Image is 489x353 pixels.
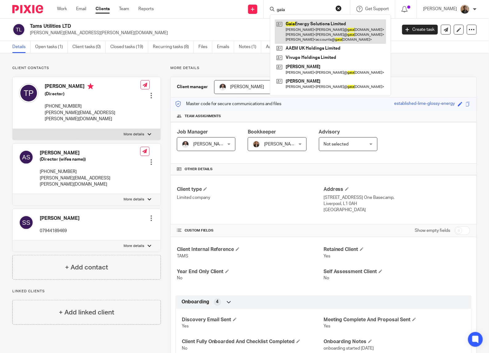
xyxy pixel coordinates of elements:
img: dom%20slack.jpg [219,83,226,91]
p: [GEOGRAPHIC_DATA] [324,207,470,213]
h5: (Director (wifes name)) [40,156,140,162]
p: [PERSON_NAME] [423,6,457,12]
p: More details [124,197,145,202]
label: Show empty fields [415,228,450,234]
h4: Meeting Complete And Proposal Sent [324,317,465,323]
a: Clients [96,6,110,12]
p: More details [124,244,145,248]
p: [PERSON_NAME][EMAIL_ADDRESS][PERSON_NAME][DOMAIN_NAME] [45,110,141,122]
img: WhatsApp%20Image%202025-04-23%20at%2010.20.30_16e186ec.jpg [253,141,260,148]
a: Team [119,6,129,12]
span: Yes [182,324,189,328]
h4: Onboarding Notes [324,339,465,345]
p: Linked clients [12,289,161,294]
span: Onboarding [181,299,209,305]
span: 4 [216,299,219,305]
h4: Client type [177,186,324,193]
div: established-lime-glossy-energy [394,101,455,108]
span: Other details [185,167,213,172]
h4: Self Assessment Client [324,269,470,275]
span: Job Manager [177,129,208,134]
a: Create task [402,25,438,35]
span: Not selected [324,142,349,146]
h4: + Add linked client [59,308,114,317]
p: [PHONE_NUMBER] [45,103,141,109]
h4: [PERSON_NAME] [40,150,140,156]
img: svg%3E [12,23,25,36]
a: Closed tasks (19) [110,41,148,53]
h2: Tams Utilities LTD [30,23,320,30]
span: [PERSON_NAME] [230,85,264,89]
h4: Client Internal Reference [177,246,324,253]
img: svg%3E [19,83,39,103]
span: No [177,276,182,280]
a: Open tasks (1) [35,41,68,53]
img: dom%20slack.jpg [182,141,189,148]
h5: (Director) [45,91,141,97]
p: More details [124,132,145,137]
span: Get Support [365,7,389,11]
a: Client tasks (0) [72,41,106,53]
h4: [PERSON_NAME] [40,215,79,222]
p: More details [170,66,477,71]
img: svg%3E [19,150,34,165]
h4: Retained Client [324,246,470,253]
p: 07944189469 [40,228,79,234]
p: Master code for secure communications and files [175,101,282,107]
span: Bookkeeper [248,129,276,134]
h4: + Add contact [65,263,108,272]
a: Email [76,6,86,12]
img: svg%3E [19,215,34,230]
h4: CUSTOM FIELDS [177,228,324,233]
p: Limited company [177,195,324,201]
img: WhatsApp%20Image%202025-04-23%20.jpg [460,4,470,14]
a: Audit logs [266,41,290,53]
p: [PHONE_NUMBER] [40,169,140,175]
p: Client contacts [12,66,161,71]
p: [PERSON_NAME][EMAIL_ADDRESS][PERSON_NAME][DOMAIN_NAME] [40,175,140,188]
button: Clear [336,5,342,11]
img: Pixie [12,5,43,13]
a: Emails [217,41,234,53]
span: No [182,346,187,351]
a: Notes (1) [239,41,261,53]
span: Team assignments [185,114,221,119]
h4: Year End Only Client [177,269,324,275]
h3: Client manager [177,84,208,90]
span: Yes [324,324,330,328]
span: TAMS [177,254,188,258]
h4: Discovery Email Sent [182,317,324,323]
a: Work [57,6,67,12]
h4: [PERSON_NAME] [45,83,141,91]
span: No [324,276,329,280]
a: Recurring tasks (8) [153,41,194,53]
h4: Address [324,186,470,193]
span: onboarding started [DATE] [324,346,374,351]
p: [STREET_ADDRESS] One Basecamp, [324,195,470,201]
p: [PERSON_NAME][EMAIL_ADDRESS][PERSON_NAME][DOMAIN_NAME] [30,30,393,36]
input: Search [276,7,332,13]
span: Yes [324,254,330,258]
a: Reports [138,6,154,12]
p: Liverpool, L1 0AH [324,201,470,207]
h4: Client Fully Onboarded And Checklist Completed [182,339,324,345]
span: Advisory [319,129,340,134]
i: Primary [88,83,94,89]
a: Details [12,41,31,53]
span: [PERSON_NAME] [193,142,227,146]
a: Files [198,41,212,53]
span: [PERSON_NAME] [264,142,298,146]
